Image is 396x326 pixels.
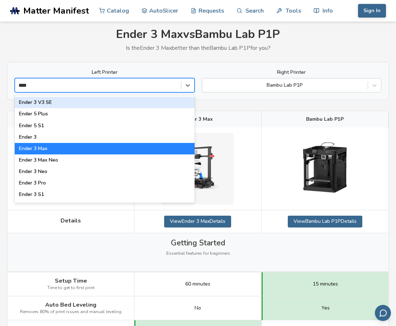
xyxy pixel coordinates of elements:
span: Ender 3 Max [183,116,213,122]
span: Bambu Lab P1P [306,116,344,122]
a: ViewEnder 3 MaxDetails [164,216,231,227]
label: Right Printer [202,69,382,75]
span: Removes 80% of print issues and manual leveling [20,310,121,315]
div: Ender 3 Max Neo [15,154,195,166]
div: Ender 3 S1 Plus [15,200,195,212]
div: Ender 3 S1 [15,189,195,200]
p: Is the Ender 3 Max better than the Bambu Lab P1P for you? [7,45,389,51]
input: Ender 3 V3 SEEnder 5 PlusEnder 5 S1Ender 3Ender 3 MaxEnder 3 Max NeoEnder 3 NeoEnder 3 ProEnder 3... [19,82,29,88]
input: Bambu Lab P1P [206,82,207,88]
span: Matter Manifest [23,6,89,16]
span: Yes [321,305,330,311]
span: 15 minutes [313,281,338,287]
label: Left Printer [15,69,195,75]
span: Getting Started [171,239,225,247]
span: Auto Bed Leveling [45,302,96,308]
span: Time to get to first print [47,286,95,291]
span: No [195,305,201,311]
div: Ender 3 [15,131,195,143]
span: Essential features for beginners [166,251,230,256]
a: ViewBambu Lab P1PDetails [288,216,362,227]
img: Bambu Lab P1P [289,133,361,205]
div: Ender 5 S1 [15,120,195,131]
h1: Ender 3 Max vs Bambu Lab P1P [7,28,389,41]
div: Ender 3 V3 SE [15,97,195,108]
button: Sign In [358,4,386,18]
span: 60 minutes [185,281,210,287]
div: Ender 5 Plus [15,108,195,120]
img: Ender 3 Max [162,133,234,205]
div: Ender 3 Max [15,143,195,154]
div: Ender 3 Pro [15,177,195,189]
button: Send feedback via email [375,305,391,321]
div: Ender 3 Neo [15,166,195,177]
span: Setup Time [55,278,87,284]
span: Details [61,217,81,224]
